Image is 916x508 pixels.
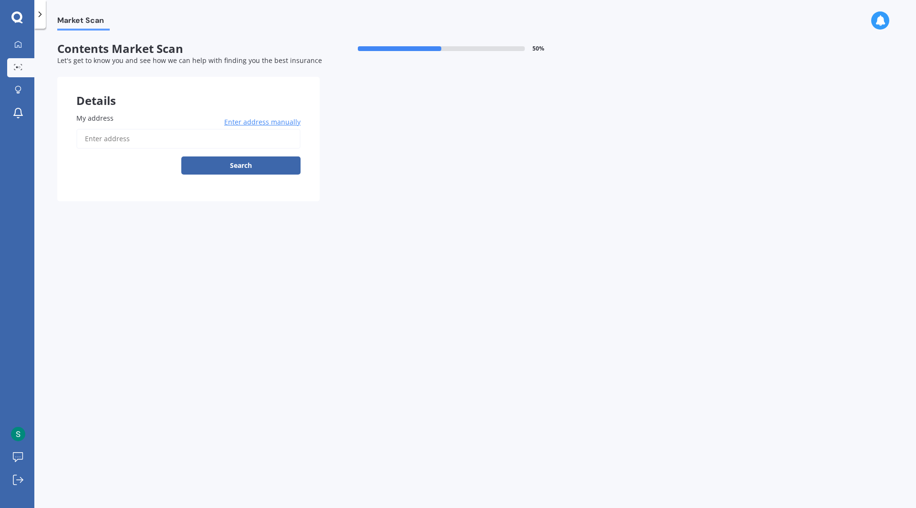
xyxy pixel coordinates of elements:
[224,117,301,127] span: Enter address manually
[181,156,301,175] button: Search
[532,45,544,52] span: 50 %
[57,56,322,65] span: Let's get to know you and see how we can help with finding you the best insurance
[11,427,25,441] img: ACg8ocK4_Gtu2pn9PKlXLLIgQ82XfN6KCOMlyqOLE5aVcOTCWliLKw=s96-c
[57,77,320,105] div: Details
[57,42,320,56] span: Contents Market Scan
[57,16,110,29] span: Market Scan
[76,129,301,149] input: Enter address
[76,114,114,123] span: My address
